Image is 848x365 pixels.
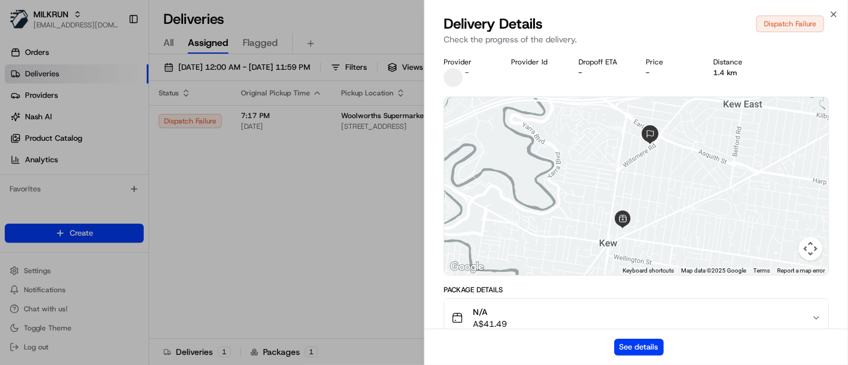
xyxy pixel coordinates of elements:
[444,299,828,337] button: N/AA$41.49
[753,267,770,274] a: Terms
[777,267,825,274] a: Report a map error
[447,259,487,275] img: Google
[614,339,664,355] button: See details
[447,259,487,275] a: Open this area in Google Maps (opens a new window)
[444,14,543,33] span: Delivery Details
[681,267,746,274] span: Map data ©2025 Google
[623,267,674,275] button: Keyboard shortcuts
[511,57,559,67] div: Provider Id
[646,68,694,78] div: -
[578,68,627,78] div: -
[465,68,469,78] span: -
[444,33,829,45] p: Check the progress of the delivery.
[646,57,694,67] div: Price
[713,68,762,78] div: 1.4 km
[473,318,507,330] span: A$41.49
[578,57,627,67] div: Dropoff ETA
[799,237,822,261] button: Map camera controls
[444,285,829,295] div: Package Details
[473,306,507,318] span: N/A
[713,57,762,67] div: Distance
[444,57,492,67] div: Provider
